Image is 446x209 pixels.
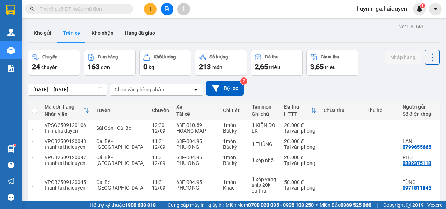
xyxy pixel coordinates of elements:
span: Cái Bè - [GEOGRAPHIC_DATA] [96,155,145,166]
div: 0799655665 [403,144,431,150]
input: Tìm tên, số ĐT hoặc mã đơn [40,5,124,13]
div: VPSG2509120106 [45,122,89,128]
span: triệu [325,65,336,70]
div: Chưa thu [324,108,359,113]
div: 11:31 [152,155,169,160]
button: Chuyến24chuyến [28,50,80,76]
img: warehouse-icon [7,47,15,54]
div: 63F-004.95 [176,138,216,144]
th: Toggle SortBy [41,101,93,120]
strong: 1900 633 818 [125,202,156,208]
div: Xe [176,104,216,110]
div: thinh.haiduyen [45,128,89,134]
div: Đã thu [284,104,311,110]
button: Nhập hàng [385,51,421,64]
span: Miền Nam [226,201,314,209]
div: HOÀNG MẬP [176,128,216,134]
div: Tại văn phòng [284,144,316,150]
div: TÙNG [403,179,441,185]
div: Chuyến [152,108,169,113]
button: Khối lượng0kg [139,50,191,76]
div: PHÚ [403,155,441,160]
div: thanhtai.haiduyen [45,144,89,150]
div: 12/09 [152,144,169,150]
div: Tên món [252,104,277,110]
sup: 2 [240,77,247,85]
div: VPCB2509120047 [45,155,89,160]
span: plus [148,6,153,11]
div: Tại văn phòng [284,160,316,166]
span: 24 [32,62,40,71]
span: Miền Bắc [320,201,371,209]
div: Chưa thu [321,54,339,60]
svg: open [193,87,199,92]
span: Cung cấp máy in - giấy in: [168,201,224,209]
span: kg [149,65,154,70]
button: Kho gửi [28,24,57,42]
div: 12/09 [152,128,169,134]
input: Select a date range. [28,84,107,95]
div: 1 KIỆN ĐỎ [252,122,277,128]
div: 0971811845 [403,185,431,191]
th: Toggle SortBy [280,101,320,120]
div: ver 1.8.143 [399,23,423,30]
div: VPCB2509120045 [45,179,89,185]
span: message [8,194,14,201]
div: LK [252,128,277,134]
div: 1 món [223,138,245,144]
span: | [161,201,162,209]
span: 0 [143,62,147,71]
span: 163 [88,62,99,71]
div: 12/09 [152,160,169,166]
div: Khác [223,185,245,191]
span: chuyến [41,65,58,70]
span: Cái Bè - [GEOGRAPHIC_DATA] [96,138,145,150]
button: Kho nhận [86,24,119,42]
button: Bộ lọc [206,81,244,96]
div: PHƯƠNG [176,185,216,191]
img: solution-icon [7,65,15,72]
span: | [377,201,378,209]
span: copyright [406,203,411,208]
div: 1 xôp nhõ [252,157,277,163]
div: 63E-010.89 [176,122,216,128]
button: plus [144,3,157,15]
span: ⚪️ [316,204,318,206]
span: huynhnga.haiduyen [351,4,413,13]
div: 1 món [223,122,245,128]
div: 1 THÙNG [252,141,277,147]
div: 1 món [223,155,245,160]
div: Đơn hàng [98,54,118,60]
div: 12/09 [152,185,169,191]
span: 213 [199,62,211,71]
strong: 0708 023 035 - 0935 103 250 [248,202,314,208]
button: Đã thu2,65 triệu [251,50,303,76]
div: Chi tiết [223,108,245,113]
div: Số lượng [209,54,228,60]
span: aim [181,6,186,11]
div: 50.000 đ [284,179,316,185]
div: Người gửi [403,104,441,110]
div: thanhtai.haiduyen [45,160,89,166]
button: caret-down [429,3,442,15]
span: đơn [101,65,110,70]
div: 63F-004.95 [176,179,216,185]
div: 1 món [223,179,245,185]
div: 0382375118 [403,160,431,166]
img: warehouse-icon [7,29,15,36]
span: caret-down [432,6,439,12]
div: 11:31 [152,179,169,185]
div: Tại văn phòng [284,185,316,191]
img: icon-new-feature [416,6,423,12]
div: PHƯƠNG [176,144,216,150]
strong: 0369 525 060 [340,202,371,208]
div: Chuyến [42,54,57,60]
div: Nhân viên [45,111,83,117]
button: Số lượng213món [195,50,247,76]
span: món [212,65,222,70]
div: Tuyến [96,108,145,113]
span: triệu [269,65,280,70]
sup: 1 [14,144,16,146]
span: Sài Gòn - Cái Bè [96,125,131,131]
div: Bất kỳ [223,128,245,134]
